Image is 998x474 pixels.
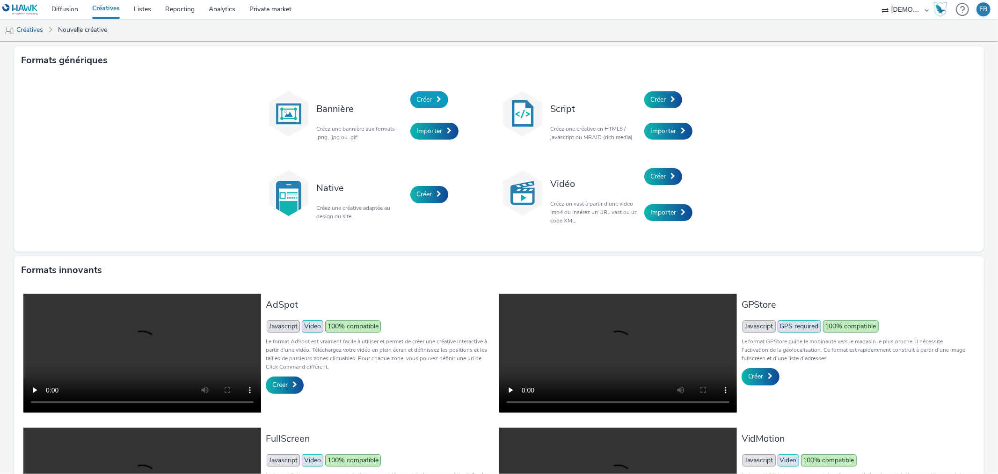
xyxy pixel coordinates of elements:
[743,454,776,467] span: Javascript
[266,337,494,371] p: Le format AdSpot est vraiment facile à utiliser et permet de créer une créative interactive à par...
[417,190,432,199] span: Créer
[742,298,970,311] h3: GPStore
[742,432,970,445] h3: VidMotion
[5,26,14,35] img: mobile
[551,125,640,141] p: Créez une créative en HTML5 / javascript ou MRAID (rich media).
[267,320,300,333] span: Javascript
[325,320,381,333] span: 100% compatible
[651,208,677,217] span: Importer
[272,380,288,389] span: Créer
[651,172,666,181] span: Créer
[742,368,779,385] a: Créer
[778,454,799,467] span: Video
[325,454,381,467] span: 100% compatible
[651,126,677,135] span: Importer
[21,53,108,67] h3: Formats génériques
[417,126,443,135] span: Importer
[302,454,323,467] span: Video
[551,178,640,190] h3: Vidéo
[644,204,692,221] a: Importer
[778,320,821,333] span: GPS required
[317,125,406,141] p: Créez une bannière aux formats .png, .jpg ou .gif.
[266,377,304,393] a: Créer
[644,168,682,185] a: Créer
[801,454,857,467] span: 100% compatible
[742,337,970,363] p: Le format GPStore guide le mobinaute vers le magasin le plus proche, il nécessite l’activation de...
[265,170,312,216] img: native.svg
[53,19,112,41] a: Nouvelle créative
[410,123,459,140] a: Importer
[21,263,102,277] h3: Formats innovants
[823,320,879,333] span: 100% compatible
[265,90,312,137] img: banner.svg
[651,95,666,104] span: Créer
[317,182,406,194] h3: Native
[317,103,406,115] h3: Bannière
[551,200,640,225] p: Créez un vast à partir d'une video .mp4 ou insérez un URL vast ou un code XML.
[933,2,951,17] a: Hawk Academy
[933,2,947,17] img: Hawk Academy
[644,123,692,140] a: Importer
[266,298,494,311] h3: AdSpot
[499,170,546,216] img: video.svg
[551,103,640,115] h3: Script
[410,186,448,203] a: Créer
[743,320,776,333] span: Javascript
[980,2,988,16] div: EB
[267,454,300,467] span: Javascript
[266,432,494,445] h3: FullScreen
[317,204,406,221] p: Créez une créative adaptée au design du site.
[499,90,546,137] img: code.svg
[748,372,764,381] span: Créer
[644,91,682,108] a: Créer
[417,95,432,104] span: Créer
[302,320,323,333] span: Video
[2,4,38,15] img: undefined Logo
[410,91,448,108] a: Créer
